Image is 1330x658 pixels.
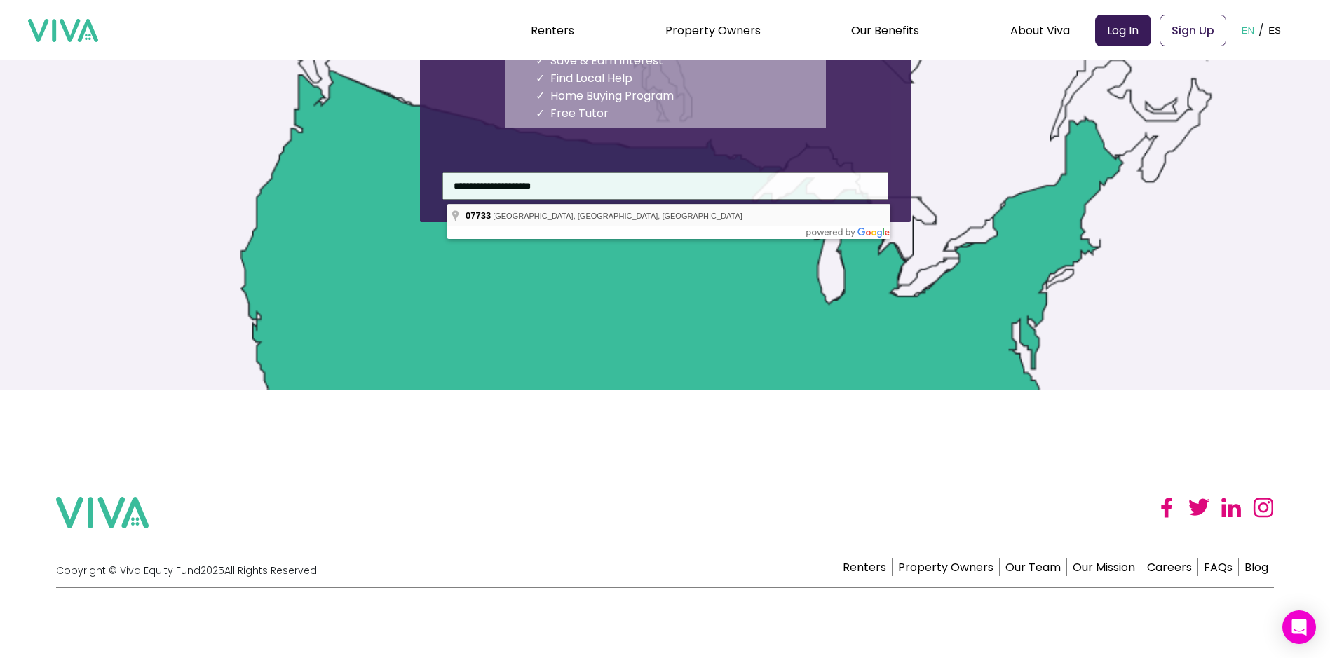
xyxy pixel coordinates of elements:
[1239,558,1274,576] a: Blog
[536,104,826,122] li: Free Tutor
[1264,8,1285,52] button: ES
[1000,558,1067,576] a: Our Team
[1258,20,1264,41] p: /
[1198,558,1239,576] a: FAQs
[56,497,149,528] img: viva
[536,87,826,104] li: Home Buying Program
[837,558,893,576] a: Renters
[1156,497,1177,518] img: facebook
[1188,497,1209,518] img: twitter
[536,69,826,87] li: Find Local Help
[1237,8,1259,52] button: EN
[493,212,742,220] span: [GEOGRAPHIC_DATA], [GEOGRAPHIC_DATA], [GEOGRAPHIC_DATA]
[1010,13,1070,48] div: About Viva
[56,565,319,576] p: Copyright © Viva Equity Fund 2025 All Rights Reserved.
[893,558,1000,576] a: Property Owners
[466,210,491,221] span: 07733
[1095,15,1151,46] a: Log In
[1160,15,1226,46] a: Sign Up
[1253,497,1274,518] img: instagram
[28,19,98,43] img: viva
[1067,558,1141,576] a: Our Mission
[1141,558,1198,576] a: Careers
[1282,610,1316,644] div: Open Intercom Messenger
[665,22,761,39] a: Property Owners
[536,52,826,69] li: Save & Earn Interest
[1221,497,1242,518] img: linked in
[531,22,574,39] a: Renters
[851,13,919,48] div: Our Benefits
